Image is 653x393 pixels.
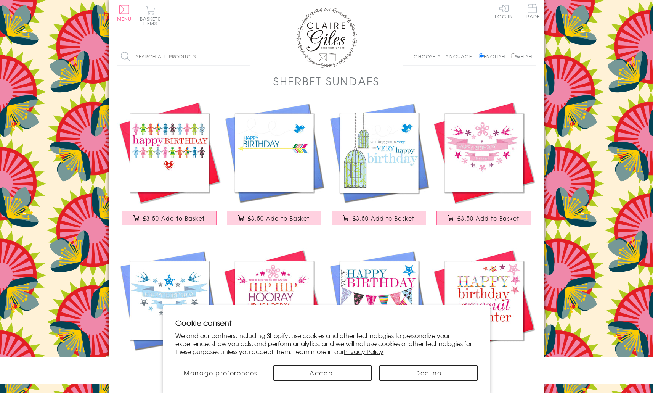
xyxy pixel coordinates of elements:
a: Birthday Card, Blue Banners, Happy Birthday to you £3.50 Add to Basket [117,248,222,380]
input: English [479,53,484,58]
span: £3.50 Add to Basket [143,214,205,222]
a: Log In [495,4,513,19]
img: Birthday Card, Arrow and bird, Happy Birthday [222,100,327,205]
p: We and our partners, including Shopify, use cookies and other technologies to personalize your ex... [175,332,478,355]
img: Birthday Card, Bunting, Very Happy Birthday [327,248,432,353]
button: £3.50 Add to Basket [332,211,426,225]
h1: Sherbet Sundaes [273,73,380,89]
input: Search [243,48,250,65]
a: Birthday Card, Pink Banner, Happy Birthday to you £3.50 Add to Basket [432,100,536,233]
button: Basket0 items [140,6,161,26]
img: Birthday Card, Pink Stars, Happy Birthday to a special Daughter [432,248,536,353]
img: Claire Giles Greetings Cards [296,8,357,68]
button: Accept [273,365,372,381]
a: Birthday Card, Arrow and bird, Happy Birthday £3.50 Add to Basket [222,100,327,233]
button: £3.50 Add to Basket [122,211,217,225]
span: Manage preferences [184,368,257,377]
span: £3.50 Add to Basket [248,214,310,222]
button: Manage preferences [175,365,266,381]
p: Choose a language: [414,53,477,60]
button: £3.50 Add to Basket [436,211,531,225]
button: £3.50 Add to Basket [227,211,321,225]
h2: Cookie consent [175,317,478,328]
button: Menu [117,5,132,21]
img: Birthday Card, Pink Heart, three cheers for the birthday girl! [222,248,327,353]
button: Decline [379,365,478,381]
span: £3.50 Add to Basket [457,214,520,222]
a: Birthday Card, Bunting, Very Happy Birthday £3.50 Add to Basket [327,248,432,380]
label: Welsh [511,53,533,60]
a: Trade [524,4,540,20]
span: 0 items [143,15,161,27]
label: English [479,53,509,60]
a: Birthday Card, Birdcages, Wishing you a very Happy Birthday £3.50 Add to Basket [327,100,432,233]
a: Birthday Card, Pink Stars, Happy Birthday to a special Daughter £3.50 Add to Basket [432,248,536,380]
span: £3.50 Add to Basket [353,214,415,222]
a: Privacy Policy [344,347,383,356]
img: Birthday Card, Pink Banner, Happy Birthday to you [432,100,536,205]
img: Birthday Card, Blue Banners, Happy Birthday to you [117,248,222,353]
img: Birthday Card, Birdcages, Wishing you a very Happy Birthday [327,100,432,205]
span: Trade [524,4,540,19]
input: Search all products [117,48,250,65]
a: Birthday Card, Patterned Girls, Happy Birthday £3.50 Add to Basket [117,100,222,233]
img: Birthday Card, Patterned Girls, Happy Birthday [117,100,222,205]
input: Welsh [511,53,516,58]
a: Birthday Card, Pink Heart, three cheers for the birthday girl! £3.50 Add to Basket [222,248,327,380]
span: Menu [117,15,132,22]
